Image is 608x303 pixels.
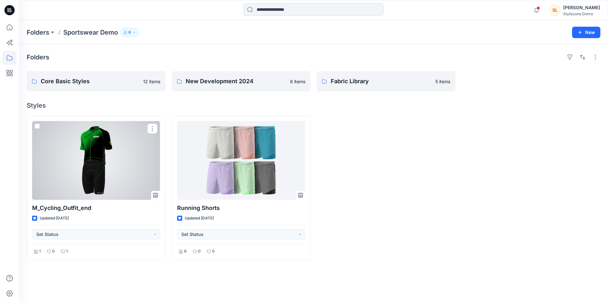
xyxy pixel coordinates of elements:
div: Stylezone Demo [563,11,600,16]
p: 12 items [143,78,160,85]
p: Fabric Library [331,77,432,86]
a: Core Basic Styles12 items [27,71,165,91]
p: 6 [128,29,131,36]
p: M_Cycling_Outfit_end [32,204,160,212]
p: Core Basic Styles [41,77,139,86]
a: New Development 20248 items [172,71,310,91]
p: Running Shorts [177,204,305,212]
p: 1 [39,248,41,255]
p: 0 [212,248,215,255]
button: 6 [121,28,139,37]
a: Fabric Library5 items [317,71,455,91]
a: M_Cycling_Outfit_end [32,121,160,200]
p: New Development 2024 [186,77,286,86]
h4: Folders [27,53,49,61]
p: 0 [198,248,201,255]
p: Updated [DATE] [40,215,69,222]
a: Folders [27,28,49,37]
p: Sportswear Demo [63,28,118,37]
p: 1 [66,248,68,255]
div: SL [549,4,561,16]
p: 6 [184,248,187,255]
a: Running Shorts [177,121,305,200]
p: 8 items [290,78,305,85]
h4: Styles [27,102,600,109]
p: Updated [DATE] [185,215,214,222]
button: New [572,27,600,38]
p: 5 items [435,78,450,85]
p: 0 [52,248,55,255]
div: [PERSON_NAME] [563,4,600,11]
